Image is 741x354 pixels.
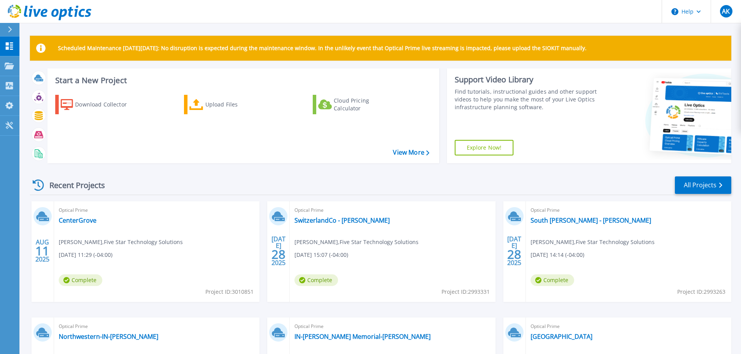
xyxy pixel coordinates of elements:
div: Recent Projects [30,176,116,195]
div: Download Collector [75,97,137,112]
span: [PERSON_NAME] , Five Star Technology Solutions [294,238,419,246]
span: Optical Prime [531,206,727,214]
a: All Projects [675,176,731,194]
span: [PERSON_NAME] , Five Star Technology Solutions [531,238,655,246]
span: AK [722,8,730,14]
a: CenterGrove [59,216,96,224]
span: Complete [531,274,574,286]
a: South [PERSON_NAME] - [PERSON_NAME] [531,216,651,224]
span: 11 [35,248,49,254]
div: Upload Files [205,97,268,112]
a: IN-[PERSON_NAME] Memorial-[PERSON_NAME] [294,333,431,340]
a: Download Collector [55,95,142,114]
a: Cloud Pricing Calculator [313,95,399,114]
span: Complete [59,274,102,286]
a: Northwestern-IN-[PERSON_NAME] [59,333,158,340]
span: 28 [272,251,286,258]
span: Optical Prime [59,206,255,214]
div: Find tutorials, instructional guides and other support videos to help you make the most of your L... [455,88,600,111]
a: Explore Now! [455,140,514,155]
div: Cloud Pricing Calculator [334,97,396,112]
div: AUG 2025 [35,237,50,265]
a: SwitzerlandCo - [PERSON_NAME] [294,216,390,224]
span: Optical Prime [294,322,490,331]
span: Optical Prime [59,322,255,331]
span: Project ID: 3010851 [205,288,254,296]
span: Optical Prime [294,206,490,214]
a: [GEOGRAPHIC_DATA] [531,333,592,340]
span: Project ID: 2993331 [441,288,490,296]
span: 28 [507,251,521,258]
a: Upload Files [184,95,271,114]
span: [DATE] 11:29 (-04:00) [59,251,112,259]
span: [DATE] 15:07 (-04:00) [294,251,348,259]
div: [DATE] 2025 [271,237,286,265]
span: Project ID: 2993263 [677,288,725,296]
div: [DATE] 2025 [507,237,522,265]
div: Support Video Library [455,75,600,85]
span: Optical Prime [531,322,727,331]
h3: Start a New Project [55,76,429,85]
a: View More [393,149,429,156]
span: [DATE] 14:14 (-04:00) [531,251,584,259]
span: [PERSON_NAME] , Five Star Technology Solutions [59,238,183,246]
span: Complete [294,274,338,286]
p: Scheduled Maintenance [DATE][DATE]: No disruption is expected during the maintenance window. In t... [58,45,587,51]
